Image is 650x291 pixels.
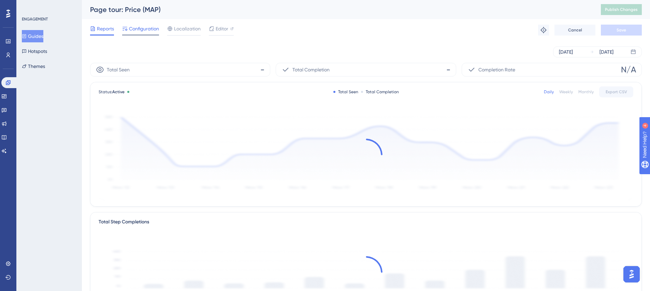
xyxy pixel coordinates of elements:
[599,86,633,97] button: Export CSV
[99,218,149,226] div: Total Step Completions
[601,4,642,15] button: Publish Changes
[260,64,264,75] span: -
[174,25,201,33] span: Localization
[99,89,125,95] span: Status:
[22,45,47,57] button: Hotspots
[578,89,594,95] div: Monthly
[601,25,642,36] button: Save
[544,89,554,95] div: Daily
[22,60,45,72] button: Themes
[47,3,49,9] div: 4
[478,66,515,74] span: Completion Rate
[606,89,627,95] span: Export CSV
[216,25,228,33] span: Editor
[97,25,114,33] span: Reports
[605,7,638,12] span: Publish Changes
[22,30,43,42] button: Guides
[617,27,626,33] span: Save
[568,27,582,33] span: Cancel
[559,48,573,56] div: [DATE]
[361,89,399,95] div: Total Completion
[446,64,450,75] span: -
[107,66,130,74] span: Total Seen
[16,2,43,10] span: Need Help?
[600,48,613,56] div: [DATE]
[112,89,125,94] span: Active
[333,89,358,95] div: Total Seen
[292,66,330,74] span: Total Completion
[621,64,636,75] span: N/A
[554,25,595,36] button: Cancel
[621,264,642,285] iframe: UserGuiding AI Assistant Launcher
[90,5,584,14] div: Page tour: Price (MAP)
[559,89,573,95] div: Weekly
[22,16,48,22] div: ENGAGEMENT
[129,25,159,33] span: Configuration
